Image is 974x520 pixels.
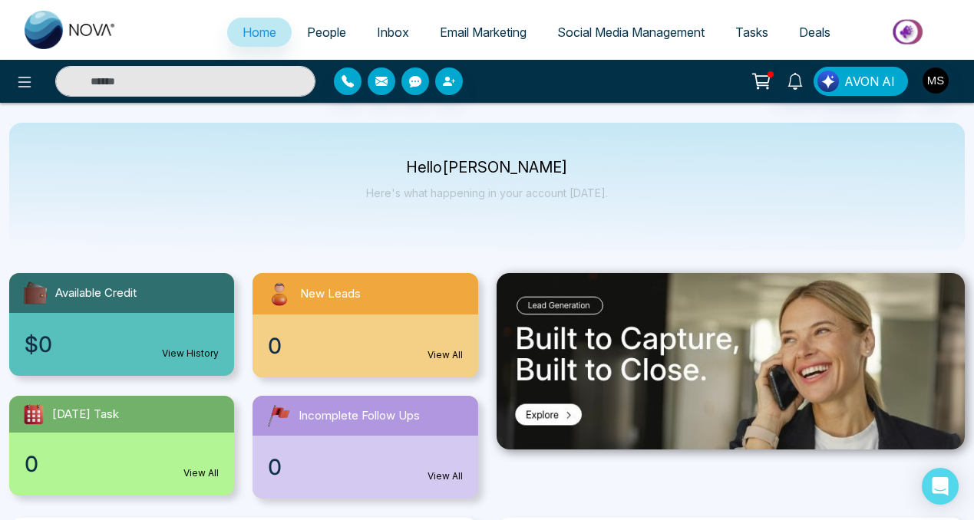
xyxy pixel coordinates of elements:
[362,18,424,47] a: Inbox
[299,407,420,425] span: Incomplete Follow Ups
[25,448,38,480] span: 0
[243,273,487,377] a: New Leads0View All
[300,285,361,303] span: New Leads
[497,273,966,449] img: .
[735,25,768,40] span: Tasks
[52,406,119,423] span: [DATE] Task
[307,25,346,40] span: People
[440,25,527,40] span: Email Marketing
[557,25,705,40] span: Social Media Management
[265,279,294,308] img: newLeads.svg
[21,279,49,307] img: availableCredit.svg
[377,25,409,40] span: Inbox
[428,469,463,483] a: View All
[183,466,219,480] a: View All
[817,71,839,92] img: Lead Flow
[720,18,784,47] a: Tasks
[424,18,542,47] a: Email Marketing
[25,328,52,360] span: $0
[268,451,282,483] span: 0
[853,15,965,49] img: Market-place.gif
[243,396,487,499] a: Incomplete Follow Ups0View All
[923,67,949,94] img: User Avatar
[268,330,282,362] span: 0
[799,25,830,40] span: Deals
[292,18,362,47] a: People
[162,347,219,360] a: View History
[21,402,46,426] img: todayTask.svg
[542,18,720,47] a: Social Media Management
[844,72,895,91] span: AVON AI
[784,18,846,47] a: Deals
[265,402,292,429] img: followUps.svg
[227,18,292,47] a: Home
[814,67,908,96] button: AVON AI
[366,161,608,174] p: Hello [PERSON_NAME]
[243,25,276,40] span: Home
[366,186,608,199] p: Here's what happening in your account [DATE].
[55,285,137,302] span: Available Credit
[922,468,959,505] div: Open Intercom Messenger
[25,11,117,49] img: Nova CRM Logo
[428,348,463,362] a: View All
